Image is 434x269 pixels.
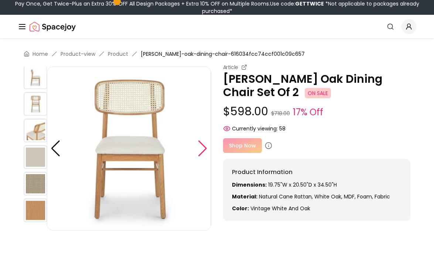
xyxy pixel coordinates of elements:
[24,145,47,169] img: https://storage.googleapis.com/spacejoy-main/assets/616034fcc74ccf001c09c657/product_6_k9m5el41l9ba
[24,50,410,58] nav: breadcrumb
[141,50,305,58] span: [PERSON_NAME]-oak-dining-chair-616034fcc74ccf001c09c657
[30,19,76,34] img: Spacejoy Logo
[232,193,257,200] strong: Material:
[47,67,211,231] img: https://storage.googleapis.com/spacejoy-main/assets/616034fcc74ccf001c09c657/product_2_fcdnh6i191o
[305,88,331,98] span: ON SALE
[24,119,47,142] img: https://storage.googleapis.com/spacejoy-main/assets/616034fcc74ccf001c09c657/product_5_84j28gpekhi7
[271,110,290,117] small: $718.00
[232,205,249,212] strong: Color:
[232,125,278,132] span: Currently viewing:
[232,181,267,188] strong: Dimensions:
[33,50,48,58] a: Home
[18,15,416,38] nav: Global
[223,64,239,71] small: Article
[293,106,323,119] small: 17% Off
[30,19,76,34] a: Spacejoy
[232,181,402,188] p: 19.75"W x 20.50"D x 34.50"H
[61,50,95,58] a: Product-view
[108,50,128,58] a: Product
[223,105,411,119] p: $598.00
[223,72,411,99] p: [PERSON_NAME] Oak Dining Chair Set Of 2
[24,65,47,89] img: https://storage.googleapis.com/spacejoy-main/assets/616034fcc74ccf001c09c657/product_3_m85gi3ooa9i
[250,205,310,212] span: vintage white and oak
[24,172,47,195] img: https://storage.googleapis.com/spacejoy-main/assets/616034fcc74ccf001c09c657/product_7_b4675j56995i
[24,92,47,116] img: https://storage.googleapis.com/spacejoy-main/assets/616034fcc74ccf001c09c657/product_4_on0fdie2196f
[279,125,286,132] span: 58
[211,67,375,231] img: https://storage.googleapis.com/spacejoy-main/assets/616034fcc74ccf001c09c657/product_3_m85gi3ooa9i
[259,193,390,200] span: Natural cane rattan, White Oak, MDF, foam, Fabric
[24,198,47,222] img: https://storage.googleapis.com/spacejoy-main/assets/616034fcc74ccf001c09c657/product_8_pkk2kkca8mc
[232,168,402,177] h6: Product Information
